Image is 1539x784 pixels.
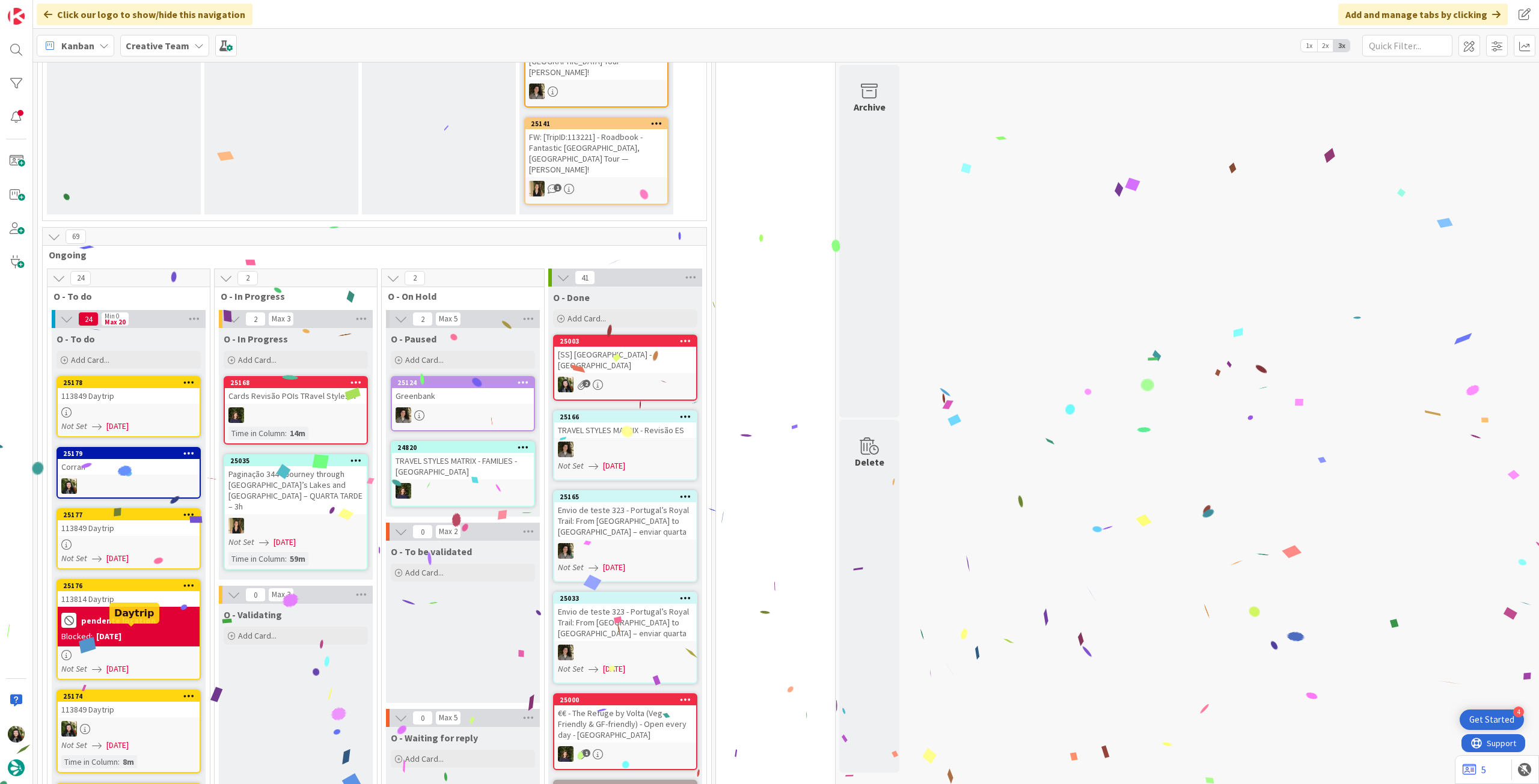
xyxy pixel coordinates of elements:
div: 24820 [397,443,534,452]
input: Quick Filter... [1362,35,1452,56]
div: Open Get Started checklist, remaining modules: 4 [1460,710,1524,730]
div: Greenbank [392,388,534,404]
i: Not Set [558,663,584,674]
div: Click our logo to show/hide this navigation [37,4,252,25]
div: [DATE] [96,630,121,643]
span: 2 [412,312,433,326]
div: Max 20 [105,319,126,325]
div: MC [554,746,696,762]
span: Kanban [61,38,94,53]
span: O - On Hold [388,290,529,302]
div: MC [225,407,367,423]
span: [DATE] [106,739,129,752]
div: Max 3 [272,316,290,322]
span: O - In Progress [224,333,288,345]
span: O - Done [553,291,590,303]
img: MS [396,407,411,423]
img: MS [529,84,545,99]
div: 25003 [560,337,696,345]
i: Not Set [61,663,87,674]
span: 24 [70,271,91,285]
div: 25035Paginação 344 - Journey through [GEOGRAPHIC_DATA]’s Lakes and [GEOGRAPHIC_DATA] – QUARTA TAR... [225,455,367,514]
div: 25165 [560,493,696,501]
div: 113849 Daytrip [58,702,200,717]
i: Not Set [558,460,584,471]
img: MS [558,645,574,660]
img: BC [558,377,574,392]
div: Time in Column [228,427,285,440]
span: 2 [237,271,258,285]
img: BC [8,726,25,743]
span: Add Card... [405,354,444,365]
div: 25033Envio de teste 323 - Portugal’s Royal Trail: From [GEOGRAPHIC_DATA] to [GEOGRAPHIC_DATA] – e... [554,593,696,641]
span: Add Card... [405,753,444,764]
div: 25000€€ - The Refuge by Volta (Veg-Friendly & GF-friendly) - Open every day - [GEOGRAPHIC_DATA] [554,694,696,743]
div: 25177 [58,509,200,520]
i: Not Set [558,562,584,573]
div: Paginação 344 - Journey through [GEOGRAPHIC_DATA]’s Lakes and [GEOGRAPHIC_DATA] – QUARTA TARDE – 3h [225,466,367,514]
div: Time in Column [228,552,285,565]
div: 25000 [560,696,696,704]
div: Max 3 [272,592,290,598]
div: TRAVEL STYLES MATRIX - FAMILIES - [GEOGRAPHIC_DATA] [392,453,534,479]
div: MS [525,84,667,99]
i: Not Set [228,536,254,547]
span: [DATE] [603,460,625,472]
span: 0 [412,524,433,539]
div: 25003 [554,336,696,347]
div: BC [58,478,200,494]
div: 25124Greenbank [392,377,534,404]
div: 25177113849 Daytrip [58,509,200,536]
span: 2 [405,271,425,285]
div: 25174113849 Daytrip [58,691,200,717]
div: 25035 [230,457,367,465]
span: : [285,427,287,440]
div: 25035 [225,455,367,466]
div: [SS] [GEOGRAPHIC_DATA] - [GEOGRAPHIC_DATA] [554,347,696,373]
div: Delete [855,455,884,469]
div: 25165 [554,491,696,502]
div: 25003[SS] [GEOGRAPHIC_DATA] - [GEOGRAPHIC_DATA] [554,336,696,373]
span: Add Card... [238,630,277,641]
div: 25124 [397,378,534,387]
span: 41 [575,270,595,285]
div: Min 0 [105,313,119,319]
div: 25124 [392,377,534,388]
div: 25165Envio de teste 323 - Portugal’s Royal Trail: From [GEOGRAPHIC_DATA] to [GEOGRAPHIC_DATA] – e... [554,491,696,539]
div: 25179 [58,448,200,459]
div: 25141 [531,120,667,128]
div: BC [554,377,696,392]
div: MC [392,483,534,499]
div: TRAVEL STYLES MATRIX - Revisão ES [554,422,696,438]
span: Ongoing [49,249,691,261]
span: O - To do [57,333,95,345]
div: Max 2 [439,529,457,535]
i: Not Set [61,740,87,750]
div: 25174 [63,692,200,700]
div: Get Started [1469,714,1514,726]
div: Corran [58,459,200,475]
div: MS [392,407,534,423]
div: 25166 [560,413,696,421]
div: 25168Cards Revisão POIs TRavel Styles IT [225,377,367,404]
div: 25176 [58,580,200,591]
span: [DATE] [603,663,625,675]
span: [DATE] [274,536,296,548]
div: 25176113814 Daytrip [58,580,200,607]
div: Cards Revisão POIs TRavel Styles IT [225,388,367,404]
div: Max 5 [439,316,457,322]
span: O - To be validated [391,545,472,558]
div: 25178 [58,377,200,388]
div: SP [525,181,667,196]
div: 25179 [63,449,200,458]
i: Not Set [61,421,87,431]
span: 2x [1317,40,1333,52]
img: Visit kanbanzone.com [8,8,25,25]
div: Max 5 [439,715,457,721]
span: Support [25,2,55,16]
div: 113814 Daytrip [58,591,200,607]
i: Not Set [61,553,87,564]
span: O - Waiting for reply [391,732,478,744]
a: 5 [1463,762,1486,777]
div: 4 [1513,707,1524,717]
